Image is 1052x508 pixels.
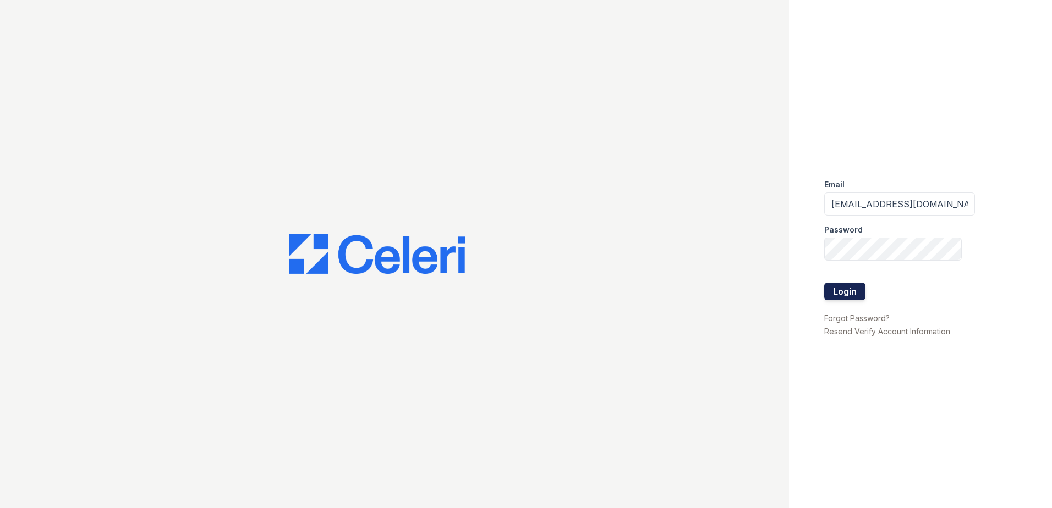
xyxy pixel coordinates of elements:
[824,327,950,336] a: Resend Verify Account Information
[824,179,845,190] label: Email
[824,283,865,300] button: Login
[824,224,863,235] label: Password
[289,234,465,274] img: CE_Logo_Blue-a8612792a0a2168367f1c8372b55b34899dd931a85d93a1a3d3e32e68fde9ad4.png
[824,313,890,323] a: Forgot Password?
